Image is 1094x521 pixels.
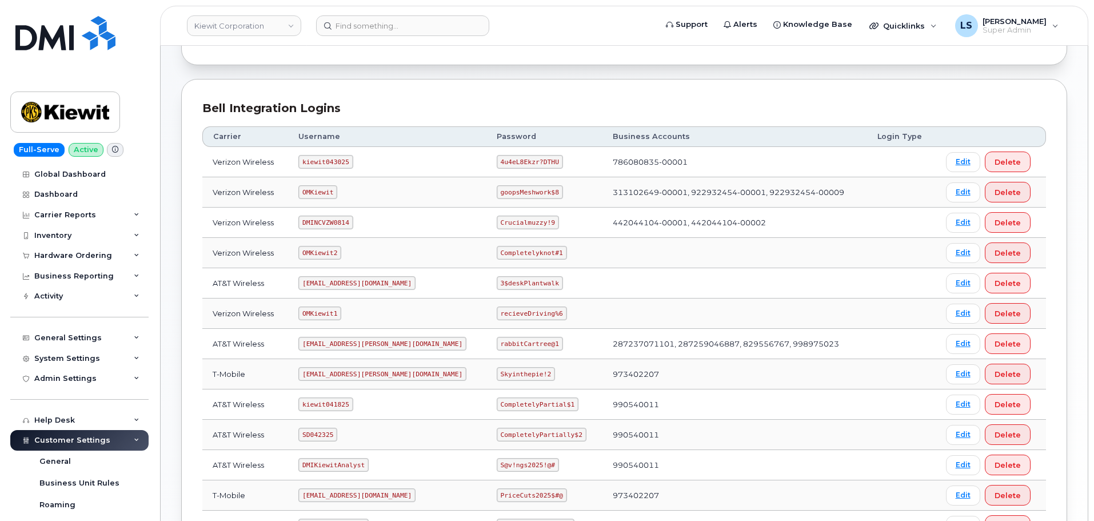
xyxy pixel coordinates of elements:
a: Edit [946,304,980,324]
button: Delete [985,424,1031,445]
button: Delete [985,273,1031,293]
span: Knowledge Base [783,19,852,30]
a: Alerts [716,13,765,36]
span: Super Admin [983,26,1047,35]
td: 786080835-00001 [602,147,867,177]
td: 973402207 [602,359,867,389]
span: Delete [995,490,1021,501]
button: Delete [985,303,1031,324]
code: OMKiewit [298,185,337,199]
code: 4u4eL8Ekzr?DTHU [497,155,563,169]
a: Edit [946,425,980,445]
th: Username [288,126,486,147]
a: Edit [946,243,980,263]
td: T-Mobile [202,480,288,511]
code: 3$deskPlantwalk [497,276,563,290]
td: 442044104-00001, 442044104-00002 [602,208,867,238]
td: 990540011 [602,420,867,450]
code: [EMAIL_ADDRESS][PERSON_NAME][DOMAIN_NAME] [298,337,466,351]
span: Delete [995,248,1021,258]
span: Delete [995,429,1021,440]
code: kiewit043025 [298,155,353,169]
span: Delete [995,399,1021,410]
code: OMKiewit2 [298,246,341,260]
code: SD042325 [298,428,337,442]
button: Delete [985,455,1031,475]
a: Edit [946,273,980,293]
button: Delete [985,364,1031,384]
code: [EMAIL_ADDRESS][DOMAIN_NAME] [298,276,416,290]
th: Carrier [202,126,288,147]
td: Verizon Wireless [202,208,288,238]
span: Delete [995,157,1021,168]
iframe: Messenger Launcher [1044,471,1085,512]
a: Edit [946,213,980,233]
code: Completelyknot#1 [497,246,567,260]
span: Delete [995,278,1021,289]
code: OMKiewit1 [298,307,341,320]
div: Bell Integration Logins [202,100,1046,117]
code: goopsMeshwork$8 [497,185,563,199]
a: Edit [946,395,980,415]
button: Delete [985,485,1031,506]
button: Delete [985,333,1031,354]
span: Delete [995,339,1021,349]
span: Quicklinks [883,21,925,30]
td: Verizon Wireless [202,147,288,177]
code: kiewit041825 [298,397,353,411]
td: Verizon Wireless [202,238,288,268]
div: Quicklinks [861,14,945,37]
td: 287237071101, 287259046887, 829556767, 998975023 [602,329,867,359]
td: 990540011 [602,389,867,420]
code: [EMAIL_ADDRESS][PERSON_NAME][DOMAIN_NAME] [298,367,466,381]
td: AT&T Wireless [202,389,288,420]
code: DMINCVZW0814 [298,216,353,229]
a: Support [658,13,716,36]
code: recieveDriving%6 [497,307,567,320]
span: Delete [995,217,1021,228]
th: Password [486,126,602,147]
code: [EMAIL_ADDRESS][DOMAIN_NAME] [298,488,416,502]
th: Business Accounts [602,126,867,147]
button: Delete [985,394,1031,415]
code: CompletelyPartially$2 [497,428,586,442]
td: Verizon Wireless [202,299,288,329]
button: Delete [985,182,1031,202]
div: Luke Schroeder [947,14,1067,37]
span: LS [960,19,972,33]
td: AT&T Wireless [202,268,288,299]
td: 973402207 [602,480,867,511]
span: Alerts [733,19,757,30]
td: Verizon Wireless [202,177,288,208]
a: Edit [946,182,980,202]
a: Edit [946,152,980,172]
code: PriceCuts2025$#@ [497,488,567,502]
span: Support [676,19,708,30]
code: rabbitCartree@1 [497,337,563,351]
a: Edit [946,364,980,384]
a: Knowledge Base [765,13,860,36]
th: Login Type [867,126,936,147]
code: CompletelyPartial$1 [497,397,578,411]
a: Edit [946,334,980,354]
a: Edit [946,455,980,475]
input: Find something... [316,15,489,36]
a: Kiewit Corporation [187,15,301,36]
span: Delete [995,187,1021,198]
span: Delete [995,369,1021,380]
span: Delete [995,460,1021,471]
code: S@v!ngs2025!@# [497,458,559,472]
code: Crucialmuzzy!9 [497,216,559,229]
a: Edit [946,486,980,506]
td: 313102649-00001, 922932454-00001, 922932454-00009 [602,177,867,208]
button: Delete [985,152,1031,172]
td: T-Mobile [202,359,288,389]
span: [PERSON_NAME] [983,17,1047,26]
td: AT&T Wireless [202,420,288,450]
td: 990540011 [602,450,867,480]
button: Delete [985,212,1031,233]
td: AT&T Wireless [202,450,288,480]
code: Skyinthepie!2 [497,367,555,381]
td: AT&T Wireless [202,329,288,359]
button: Delete [985,242,1031,263]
